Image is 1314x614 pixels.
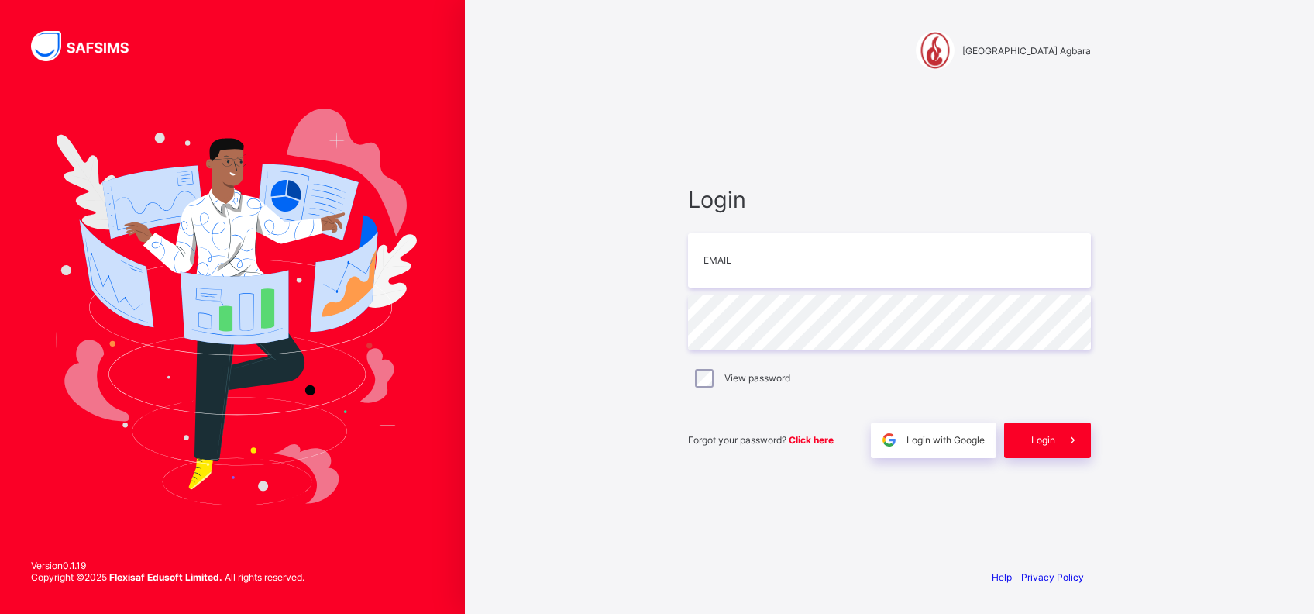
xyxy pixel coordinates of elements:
[109,571,222,583] strong: Flexisaf Edusoft Limited.
[48,109,417,505] img: Hero Image
[1021,571,1084,583] a: Privacy Policy
[688,434,834,446] span: Forgot your password?
[789,434,834,446] a: Click here
[880,431,898,449] img: google.396cfc9801f0270233282035f929180a.svg
[31,560,304,571] span: Version 0.1.19
[906,434,985,446] span: Login with Google
[724,372,790,384] label: View password
[688,186,1091,213] span: Login
[1031,434,1055,446] span: Login
[992,571,1012,583] a: Help
[31,31,147,61] img: SAFSIMS Logo
[31,571,304,583] span: Copyright © 2025 All rights reserved.
[962,45,1091,57] span: [GEOGRAPHIC_DATA] Agbara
